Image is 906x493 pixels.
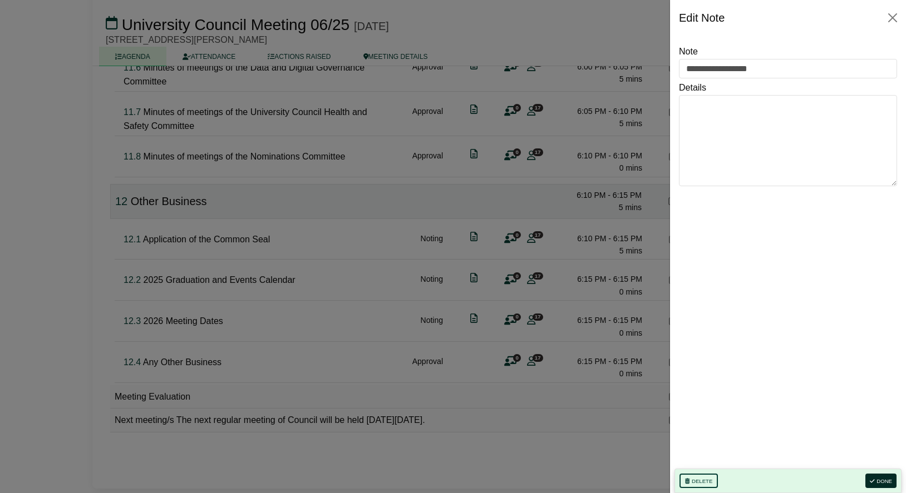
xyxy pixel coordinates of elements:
[679,81,706,95] label: Details
[865,474,897,488] button: Done
[884,9,902,27] button: Close
[679,474,718,488] button: Delete
[679,44,698,59] label: Note
[679,9,725,27] div: Edit Note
